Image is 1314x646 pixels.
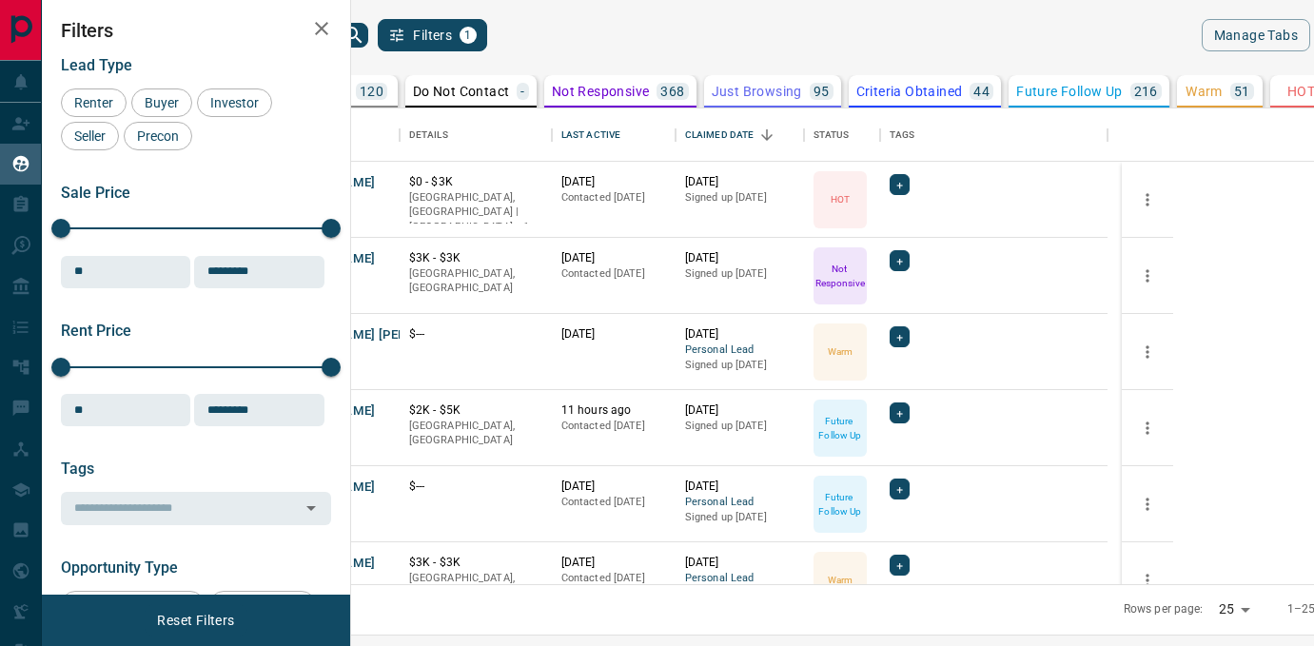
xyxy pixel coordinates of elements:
[880,108,1108,162] div: Tags
[685,479,794,495] p: [DATE]
[890,250,910,271] div: +
[409,402,542,419] p: $2K - $5K
[1133,186,1162,214] button: more
[360,85,383,98] p: 120
[685,190,794,206] p: Signed up [DATE]
[890,402,910,423] div: +
[890,326,910,347] div: +
[815,414,865,442] p: Future Follow Up
[815,490,865,519] p: Future Follow Up
[561,266,666,282] p: Contacted [DATE]
[138,95,186,110] span: Buyer
[660,85,684,98] p: 368
[685,250,794,266] p: [DATE]
[204,95,265,110] span: Investor
[896,403,903,422] span: +
[1234,85,1250,98] p: 51
[561,174,666,190] p: [DATE]
[896,480,903,499] span: +
[890,174,910,195] div: +
[896,175,903,194] span: +
[409,571,542,600] p: [GEOGRAPHIC_DATA], [GEOGRAPHIC_DATA]
[561,326,666,343] p: [DATE]
[197,88,272,117] div: Investor
[61,460,94,478] span: Tags
[409,479,542,495] p: $---
[409,555,542,571] p: $3K - $3K
[828,344,853,359] p: Warm
[409,266,542,296] p: [GEOGRAPHIC_DATA], [GEOGRAPHIC_DATA]
[409,419,542,448] p: [GEOGRAPHIC_DATA], [GEOGRAPHIC_DATA]
[409,250,542,266] p: $3K - $3K
[561,250,666,266] p: [DATE]
[1124,601,1204,617] p: Rows per page:
[413,85,510,98] p: Do Not Contact
[561,190,666,206] p: Contacted [DATE]
[1134,85,1158,98] p: 216
[856,85,963,98] p: Criteria Obtained
[61,322,131,340] span: Rent Price
[409,174,542,190] p: $0 - $3K
[828,573,853,587] p: Warm
[409,108,448,162] div: Details
[298,495,324,521] button: Open
[804,108,880,162] div: Status
[561,108,620,162] div: Last Active
[61,88,127,117] div: Renter
[685,402,794,419] p: [DATE]
[561,571,666,586] p: Contacted [DATE]
[815,262,865,290] p: Not Responsive
[561,419,666,434] p: Contacted [DATE]
[340,23,368,48] button: search button
[831,192,850,206] p: HOT
[712,85,802,98] p: Just Browsing
[1133,490,1162,519] button: more
[1202,19,1310,51] button: Manage Tabs
[1016,85,1122,98] p: Future Follow Up
[61,558,178,577] span: Opportunity Type
[973,85,990,98] p: 44
[130,128,186,144] span: Precon
[1133,262,1162,290] button: more
[124,122,192,150] div: Precon
[552,85,650,98] p: Not Responsive
[1211,596,1257,623] div: 25
[754,122,780,148] button: Sort
[561,402,666,419] p: 11 hours ago
[814,108,850,162] div: Status
[461,29,475,42] span: 1
[676,108,804,162] div: Claimed Date
[552,108,676,162] div: Last Active
[61,56,132,74] span: Lead Type
[61,122,119,150] div: Seller
[561,479,666,495] p: [DATE]
[561,555,666,571] p: [DATE]
[685,108,755,162] div: Claimed Date
[1133,338,1162,366] button: more
[68,95,120,110] span: Renter
[685,419,794,434] p: Signed up [DATE]
[685,495,794,511] span: Personal Lead
[685,510,794,525] p: Signed up [DATE]
[890,479,910,499] div: +
[1133,414,1162,442] button: more
[685,358,794,373] p: Signed up [DATE]
[409,190,542,235] p: Toronto
[131,88,192,117] div: Buyer
[409,326,542,343] p: $---
[378,19,487,51] button: Filters1
[1186,85,1223,98] p: Warm
[685,266,794,282] p: Signed up [DATE]
[896,556,903,575] span: +
[400,108,552,162] div: Details
[685,555,794,571] p: [DATE]
[61,19,331,42] h2: Filters
[685,571,794,587] span: Personal Lead
[266,108,400,162] div: Name
[145,604,246,636] button: Reset Filters
[896,327,903,346] span: +
[685,174,794,190] p: [DATE]
[520,85,524,98] p: -
[61,184,130,202] span: Sale Price
[68,128,112,144] span: Seller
